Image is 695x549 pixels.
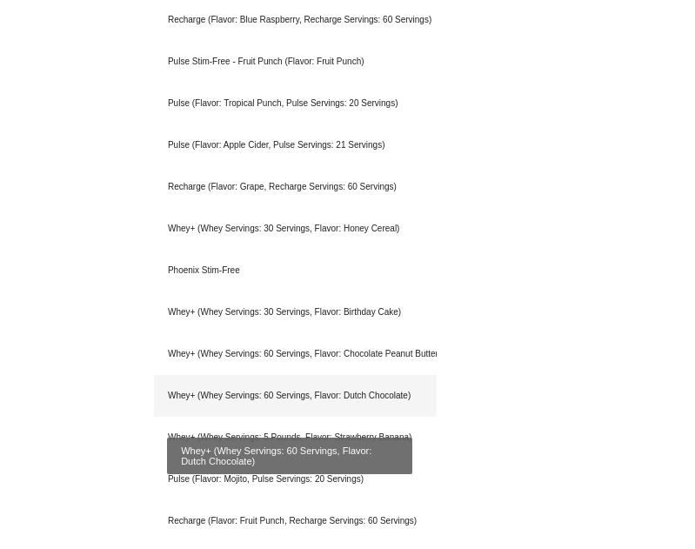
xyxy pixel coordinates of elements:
div: Whey+ (Whey Servings: 60 Servings, Flavor: Chocolate Peanut Butter) [154,333,437,375]
div: Pulse (Flavor: Apple Cider, Pulse Servings: 21 Servings) [154,124,437,166]
div: Whey+ (Whey Servings: 5 Pounds, Flavor: Strawberry Banana) [154,417,437,459]
div: Whey+ (Whey Servings: 60 Servings, Flavor: Dutch Chocolate) [154,375,437,417]
div: Pulse Stim-Free - Fruit Punch (Flavor: Fruit Punch) [154,41,437,83]
div: Recharge (Flavor: Grape, Recharge Servings: 60 Servings) [154,166,437,208]
div: Recharge (Flavor: Fruit Punch, Recharge Servings: 60 Servings) [154,500,437,542]
div: Phoenix Stim-Free [154,250,437,291]
div: Whey+ (Whey Servings: 30 Servings, Flavor: Honey Cereal) [154,208,437,250]
div: Pulse (Flavor: Tropical Punch, Pulse Servings: 20 Servings) [154,83,437,124]
div: Pulse (Flavor: Mojito, Pulse Servings: 20 Servings) [154,459,437,500]
div: Whey+ (Whey Servings: 30 Servings, Flavor: Birthday Cake) [154,291,437,333]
